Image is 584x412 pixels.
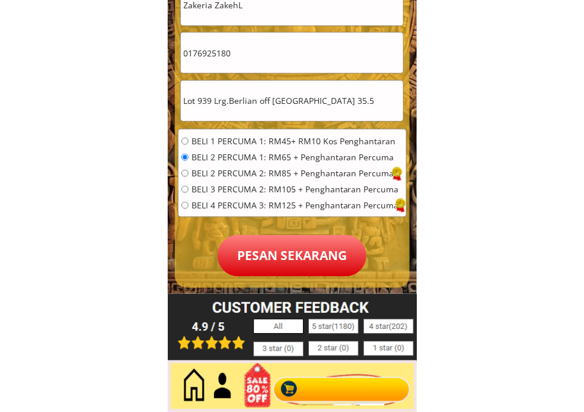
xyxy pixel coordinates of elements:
input: Telefon [181,33,403,73]
p: Pesan sekarang [218,235,366,277]
span: BELI 3 PERCUMA 2: RM105 + Penghantaran Percuma [192,185,399,194]
span: BELI 2 PERCUMA 1: RM65 + Penghantaran Percuma [192,153,399,161]
input: Alamat [181,81,403,121]
span: BELI 4 PERCUMA 3: RM125 + Penghantaran Percuma [192,201,399,210]
span: BELI 1 PERCUMA 1: RM45+ RM10 Kos Penghantaran [192,137,399,145]
span: BELI 2 PERCUMA 2: RM85 + Penghantaran Percuma [192,169,399,178]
